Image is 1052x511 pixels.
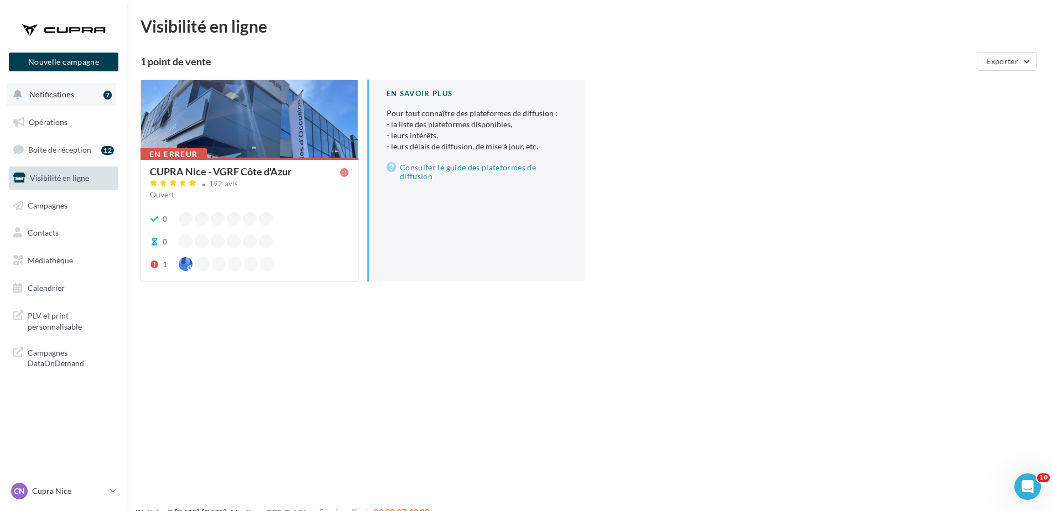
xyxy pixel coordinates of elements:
[28,145,91,154] span: Boîte de réception
[28,283,65,293] span: Calendrier
[29,90,74,99] span: Notifications
[29,117,67,127] span: Opérations
[387,161,567,183] a: Consulter le guide des plateformes de diffusion
[1014,473,1041,500] iframe: Intercom live chat
[140,56,972,66] div: 1 point de vente
[9,53,118,71] button: Nouvelle campagne
[140,148,207,160] div: En erreur
[7,111,121,134] a: Opérations
[163,213,167,225] div: 0
[7,138,121,161] a: Boîte de réception12
[101,146,114,155] div: 12
[28,228,59,237] span: Contacts
[986,56,1018,66] span: Exporter
[7,83,116,106] button: Notifications 7
[387,88,567,99] div: En savoir plus
[7,194,121,217] a: Campagnes
[7,221,121,244] a: Contacts
[9,481,118,502] a: CN Cupra Nice
[28,345,114,369] span: Campagnes DataOnDemand
[150,190,174,199] span: Ouvert
[387,119,567,130] li: - la liste des plateformes disponibles,
[163,236,167,247] div: 0
[150,166,291,176] div: CUPRA Nice - VGRF Côte d'Azur
[28,308,114,332] span: PLV et print personnalisable
[387,108,567,152] p: Pour tout connaître des plateformes de diffusion :
[14,486,25,497] span: CN
[32,486,106,497] p: Cupra Nice
[7,249,121,272] a: Médiathèque
[387,141,567,152] li: - leurs délais de diffusion, de mise à jour, etc.
[163,259,167,270] div: 1
[7,341,121,373] a: Campagnes DataOnDemand
[30,173,89,182] span: Visibilité en ligne
[28,255,73,265] span: Médiathèque
[1037,473,1050,482] span: 10
[28,200,67,210] span: Campagnes
[150,178,349,191] a: 192 avis
[7,166,121,190] a: Visibilité en ligne
[387,130,567,141] li: - leurs intérêts,
[140,18,1039,34] div: Visibilité en ligne
[103,91,112,100] div: 7
[977,52,1037,71] button: Exporter
[209,180,238,187] div: 192 avis
[7,304,121,336] a: PLV et print personnalisable
[7,277,121,300] a: Calendrier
